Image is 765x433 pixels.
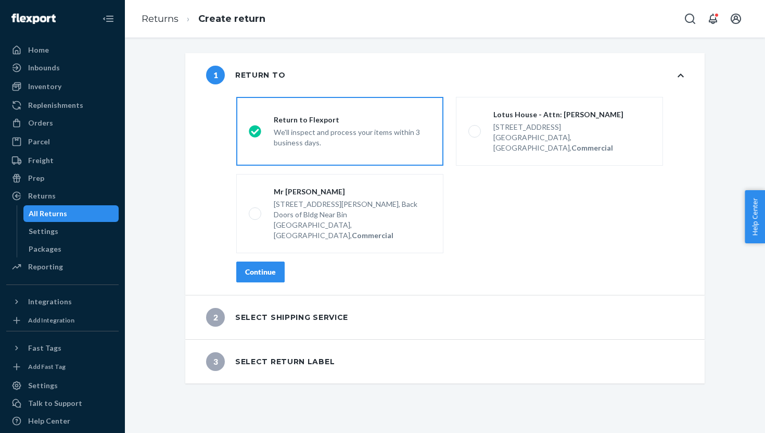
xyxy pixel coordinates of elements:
[28,398,82,409] div: Talk to Support
[6,293,119,310] button: Integrations
[133,4,274,34] ol: breadcrumbs
[236,262,285,282] button: Continue
[28,416,70,426] div: Help Center
[11,14,56,24] img: Flexport logo
[28,173,44,183] div: Prep
[28,155,54,166] div: Freight
[680,8,700,29] button: Open Search Box
[28,296,72,307] div: Integrations
[6,170,119,187] a: Prep
[98,8,119,29] button: Close Navigation
[28,81,61,92] div: Inventory
[6,152,119,169] a: Freight
[206,66,285,84] div: Return to
[28,63,60,73] div: Inbounds
[274,125,431,148] div: We'll inspect and process your items within 3 business days.
[23,223,119,240] a: Settings
[6,115,119,131] a: Orders
[28,262,63,272] div: Reporting
[6,258,119,275] a: Reporting
[6,377,119,394] a: Settings
[6,361,119,373] a: Add Fast Tag
[28,343,61,353] div: Fast Tags
[28,380,58,391] div: Settings
[142,13,178,24] a: Returns
[28,191,56,201] div: Returns
[29,208,67,219] div: All Returns
[206,308,225,327] span: 2
[198,13,265,24] a: Create return
[245,267,276,277] div: Continue
[206,352,335,371] div: Select return label
[6,59,119,76] a: Inbounds
[725,8,746,29] button: Open account menu
[274,115,431,125] div: Return to Flexport
[6,97,119,114] a: Replenishments
[206,66,225,84] span: 1
[6,395,119,412] a: Talk to Support
[6,340,119,356] button: Fast Tags
[274,199,431,220] div: [STREET_ADDRESS][PERSON_NAME], Back Doors of Bldg Near Bin
[6,188,119,204] a: Returns
[23,205,119,222] a: All Returns
[6,133,119,150] a: Parcel
[745,190,765,243] button: Help Center
[6,413,119,429] a: Help Center
[6,42,119,58] a: Home
[28,316,74,325] div: Add Integration
[28,137,50,147] div: Parcel
[28,45,49,55] div: Home
[206,308,348,327] div: Select shipping service
[6,314,119,327] a: Add Integration
[493,109,651,120] div: Lotus House - Attn: [PERSON_NAME]
[206,352,225,371] span: 3
[29,226,58,237] div: Settings
[352,231,393,240] strong: Commercial
[28,362,66,371] div: Add Fast Tag
[23,241,119,257] a: Packages
[29,244,61,254] div: Packages
[493,122,651,132] div: [STREET_ADDRESS]
[703,8,723,29] button: Open notifications
[28,118,53,128] div: Orders
[274,220,431,241] div: [GEOGRAPHIC_DATA], [GEOGRAPHIC_DATA],
[493,132,651,153] div: [GEOGRAPHIC_DATA], [GEOGRAPHIC_DATA],
[571,143,613,152] strong: Commercial
[28,100,83,110] div: Replenishments
[274,187,431,197] div: Mr [PERSON_NAME]
[6,78,119,95] a: Inventory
